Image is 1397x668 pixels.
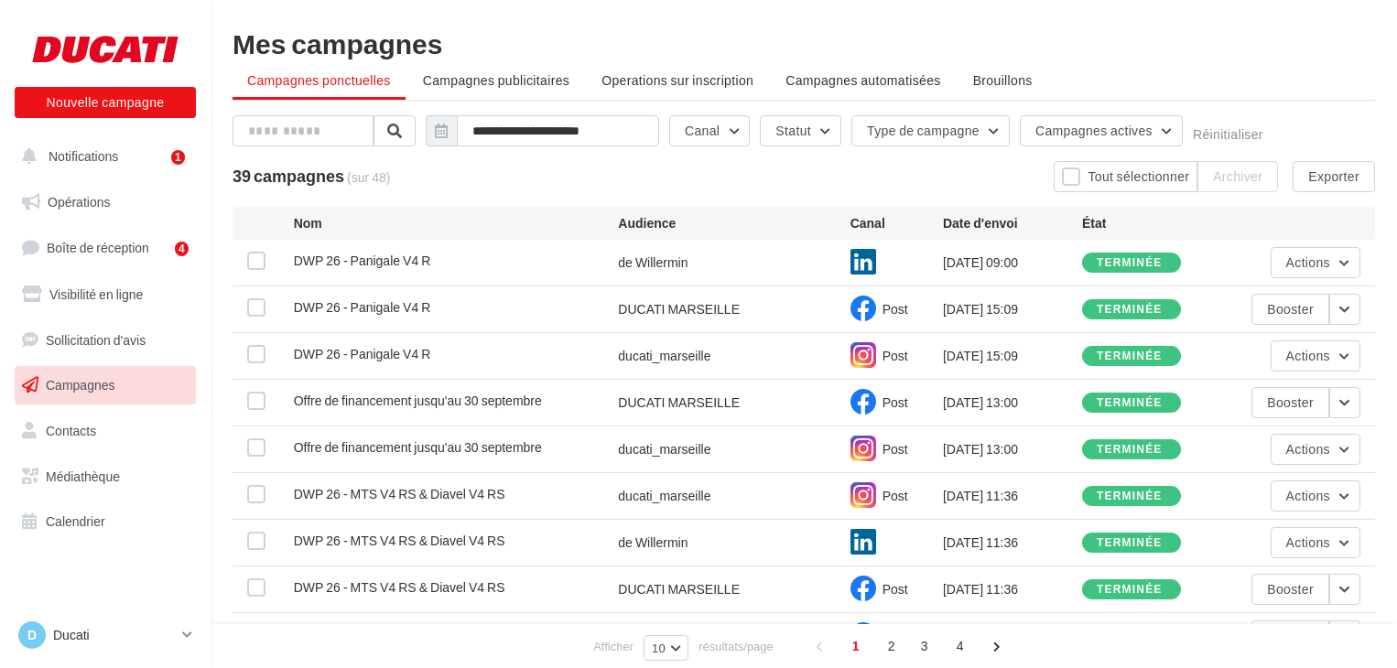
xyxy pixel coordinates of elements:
span: Actions [1286,534,1330,550]
a: D Ducati [15,618,196,652]
div: [DATE] 15:09 [943,300,1082,318]
button: Tout sélectionner [1054,161,1197,192]
button: Actions [1271,527,1360,558]
div: terminée [1097,304,1163,316]
a: Visibilité en ligne [11,275,200,314]
button: Booster [1251,620,1329,652]
span: Opérations [48,194,110,210]
span: DWP 26 - Panigale V4 R [294,253,431,268]
a: Contacts [11,412,200,450]
span: Contacts [46,423,96,438]
span: 1 [841,631,871,661]
div: terminée [1097,397,1163,409]
span: 39 campagnes [233,166,344,186]
div: 1 [171,150,185,165]
div: Date d'envoi [943,214,1082,232]
span: Notifications [49,148,118,164]
button: Statut [760,115,841,146]
a: Boîte de réception4 [11,228,200,267]
span: Campagnes publicitaires [423,72,569,88]
button: Réinitialiser [1193,127,1263,142]
div: [DATE] 11:36 [943,533,1082,552]
span: Médiathèque [46,469,120,484]
span: résultats/page [698,638,774,655]
div: terminée [1097,257,1163,269]
span: DWP 26 - MTS V4 RS & Diavel V4 RS [294,533,505,548]
button: Booster [1251,294,1329,325]
div: Canal [850,214,943,232]
div: Mes campagnes [233,29,1375,57]
a: Calendrier [11,502,200,541]
a: Opérations [11,183,200,221]
button: Exporter [1293,161,1375,192]
span: DWP 26 - Panigale V4 R [294,299,431,315]
div: DUCATI MARSEILLE [618,580,740,598]
button: Campagnes actives [1020,115,1183,146]
button: Booster [1251,574,1329,605]
span: Offre de financement jusqu'au 30 septembre [294,393,542,408]
span: 10 [652,641,666,655]
span: Post [883,581,908,597]
span: Brouillons [973,72,1033,88]
button: Nouvelle campagne [15,87,196,118]
span: Post [883,488,908,503]
span: 3 [910,631,939,661]
a: Campagnes [11,366,200,404]
button: Archiver [1197,161,1278,192]
div: Audience [618,214,850,232]
div: [DATE] 15:09 [943,347,1082,365]
p: Ducati [53,626,175,644]
span: Campagnes automatisées [785,72,940,88]
div: 4 [175,242,189,256]
div: terminée [1097,490,1163,502]
div: terminée [1097,537,1163,549]
button: Actions [1271,480,1360,512]
span: Campagnes [46,377,115,393]
span: Post [883,394,908,410]
button: 10 [644,635,688,661]
span: DWP 26 - Panigale V4 R [294,346,431,361]
a: Sollicitation d'avis [11,321,200,360]
span: Calendrier [46,513,105,529]
div: terminée [1097,584,1163,596]
div: ducati_marseille [618,440,710,458]
button: Type de campagne [851,115,1010,146]
div: ducati_marseille [618,347,710,365]
span: DWP 26 - MTS V4 RS & Diavel V4 RS [294,486,505,501]
span: Post [883,301,908,317]
span: Visibilité en ligne [49,286,143,302]
div: ducati_marseille [618,487,710,505]
div: DUCATI MARSEILLE [618,300,740,318]
button: Booster [1251,387,1329,418]
span: Campagnes actives [1035,123,1153,138]
span: 2 [877,631,906,661]
button: Actions [1271,340,1360,372]
div: [DATE] 11:36 [943,487,1082,505]
span: Actions [1286,254,1330,270]
span: Actions [1286,348,1330,363]
div: de Willermin [618,253,688,272]
span: Afficher [593,638,634,655]
button: Actions [1271,434,1360,465]
div: [DATE] 11:36 [943,580,1082,598]
span: Post [883,441,908,457]
a: Médiathèque [11,458,200,496]
button: Canal [669,115,750,146]
button: Notifications 1 [11,137,192,176]
div: terminée [1097,444,1163,456]
span: Operations sur inscription [601,72,753,88]
span: 4 [946,631,975,661]
div: de Willermin [618,533,688,552]
span: Actions [1286,488,1330,503]
button: Actions [1271,247,1360,278]
div: [DATE] 13:00 [943,440,1082,458]
div: terminée [1097,350,1163,362]
span: Post [883,348,908,363]
span: D [27,626,37,644]
span: Actions [1286,441,1330,457]
div: [DATE] 09:00 [943,253,1082,272]
div: Nom [294,214,619,232]
span: Offre de financement jusqu'au 30 septembre [294,439,542,455]
div: [DATE] 13:00 [943,393,1082,412]
span: Boîte de réception [47,240,149,255]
